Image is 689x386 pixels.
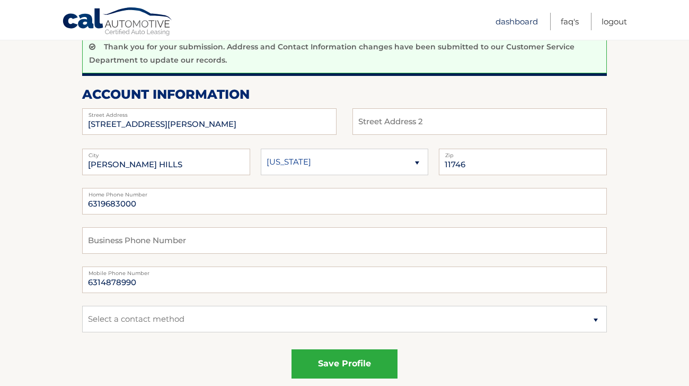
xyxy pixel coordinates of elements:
button: save profile [291,349,397,379]
a: FAQ's [561,13,579,30]
input: City [82,149,250,175]
label: Zip [439,149,607,157]
label: Mobile Phone Number [82,267,607,275]
label: Street Address [82,108,337,117]
a: Cal Automotive [62,7,173,38]
a: Logout [602,13,627,30]
input: Street Address 2 [82,108,337,135]
input: Business Phone Number [82,227,607,254]
h2: account information [82,87,607,102]
input: Zip [439,149,607,175]
input: Home Phone Number [82,188,607,215]
label: City [82,149,250,157]
a: Dashboard [496,13,538,30]
input: Mobile Phone Number [82,267,607,293]
input: Street Address 2 [352,108,607,135]
label: Home Phone Number [82,188,607,196]
p: Thank you for your submission. Address and Contact Information changes have been submitted to our... [89,42,575,65]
